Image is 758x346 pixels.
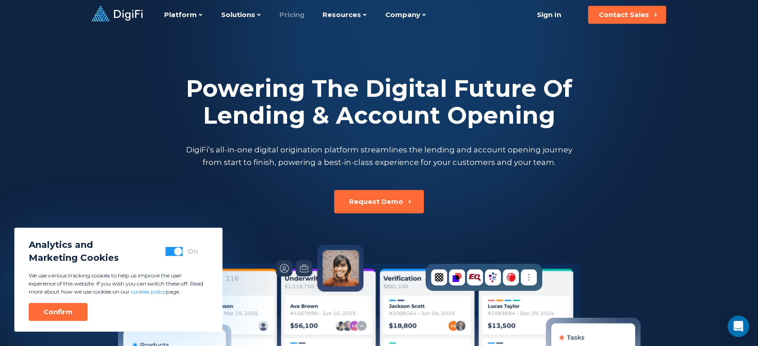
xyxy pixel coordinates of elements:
[599,10,649,19] div: Contact Sales
[728,316,749,337] div: Open Intercom Messenger
[334,190,424,213] button: Request Demo
[131,288,166,295] a: cookies policy
[29,272,208,296] p: We use various tracking cookies to help us improve the user experience of this website. If you wi...
[588,6,666,24] button: Contact Sales
[188,247,198,256] div: On
[184,143,574,169] p: DigiFi’s all-in-one digital origination platform streamlines the lending and account opening jour...
[526,6,572,24] a: Sign In
[349,197,403,206] div: Request Demo
[44,307,73,316] div: Confirm
[184,75,574,129] h2: Powering The Digital Future Of Lending & Account Opening
[29,251,119,264] span: Marketing Cookies
[29,238,119,251] span: Analytics and
[29,303,87,321] button: Confirm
